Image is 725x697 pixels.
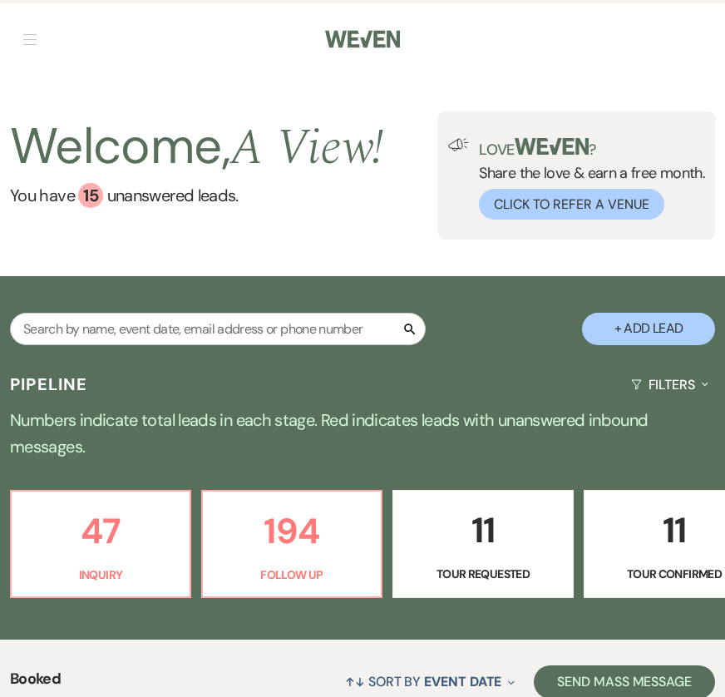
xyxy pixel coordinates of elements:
span: ↑↓ [345,673,365,690]
span: A View ! [230,110,384,186]
button: Filters [624,363,715,407]
p: Love ? [479,138,705,157]
button: Click to Refer a Venue [479,189,664,220]
a: 194Follow Up [201,490,382,598]
img: loud-speaker-illustration.svg [448,138,469,151]
p: 47 [22,503,180,559]
p: Follow Up [213,566,371,584]
p: 11 [403,502,563,558]
a: You have 15 unanswered leads. [10,183,383,208]
h3: Pipeline [10,373,88,396]
p: Inquiry [22,566,180,584]
span: Event Date [424,673,501,690]
div: Share the love & earn a free month. [469,138,705,220]
div: 15 [78,183,103,208]
a: 47Inquiry [10,490,191,598]
img: weven-logo-green.svg [515,138,589,155]
button: + Add Lead [582,313,715,345]
a: 11Tour Requested [392,490,574,598]
p: Tour Requested [403,565,563,583]
img: Weven Logo [325,22,400,57]
p: 194 [213,503,371,559]
h2: Welcome, [10,111,383,183]
input: Search by name, event date, email address or phone number [10,313,426,345]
